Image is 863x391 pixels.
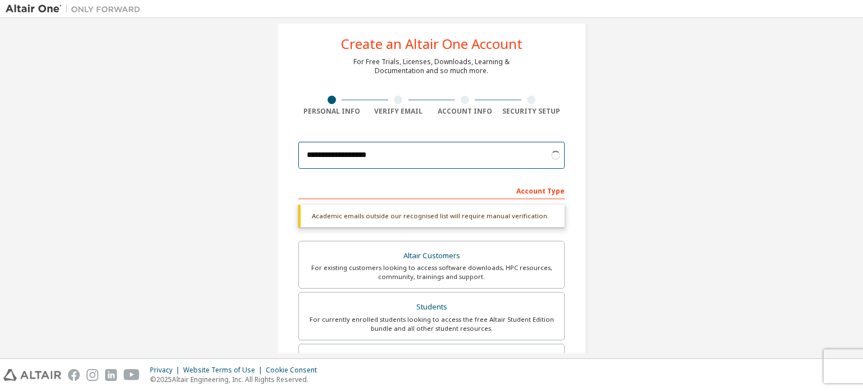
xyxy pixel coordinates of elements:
div: Faculty [306,351,557,367]
img: Altair One [6,3,146,15]
div: Security Setup [498,107,565,116]
div: For Free Trials, Licenses, Downloads, Learning & Documentation and so much more. [353,57,510,75]
img: linkedin.svg [105,369,117,381]
div: Account Type [298,181,565,199]
div: Account Info [431,107,498,116]
div: Privacy [150,366,183,375]
div: For existing customers looking to access software downloads, HPC resources, community, trainings ... [306,263,557,281]
img: instagram.svg [87,369,98,381]
div: For currently enrolled students looking to access the free Altair Student Edition bundle and all ... [306,315,557,333]
div: Website Terms of Use [183,366,266,375]
div: Cookie Consent [266,366,324,375]
img: altair_logo.svg [3,369,61,381]
div: Altair Customers [306,248,557,264]
img: facebook.svg [68,369,80,381]
div: Create an Altair One Account [341,37,523,51]
p: © 2025 Altair Engineering, Inc. All Rights Reserved. [150,375,324,384]
div: Students [306,299,557,315]
div: Personal Info [298,107,365,116]
img: youtube.svg [124,369,140,381]
div: Academic emails outside our recognised list will require manual verification. [298,205,565,227]
div: Verify Email [365,107,432,116]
